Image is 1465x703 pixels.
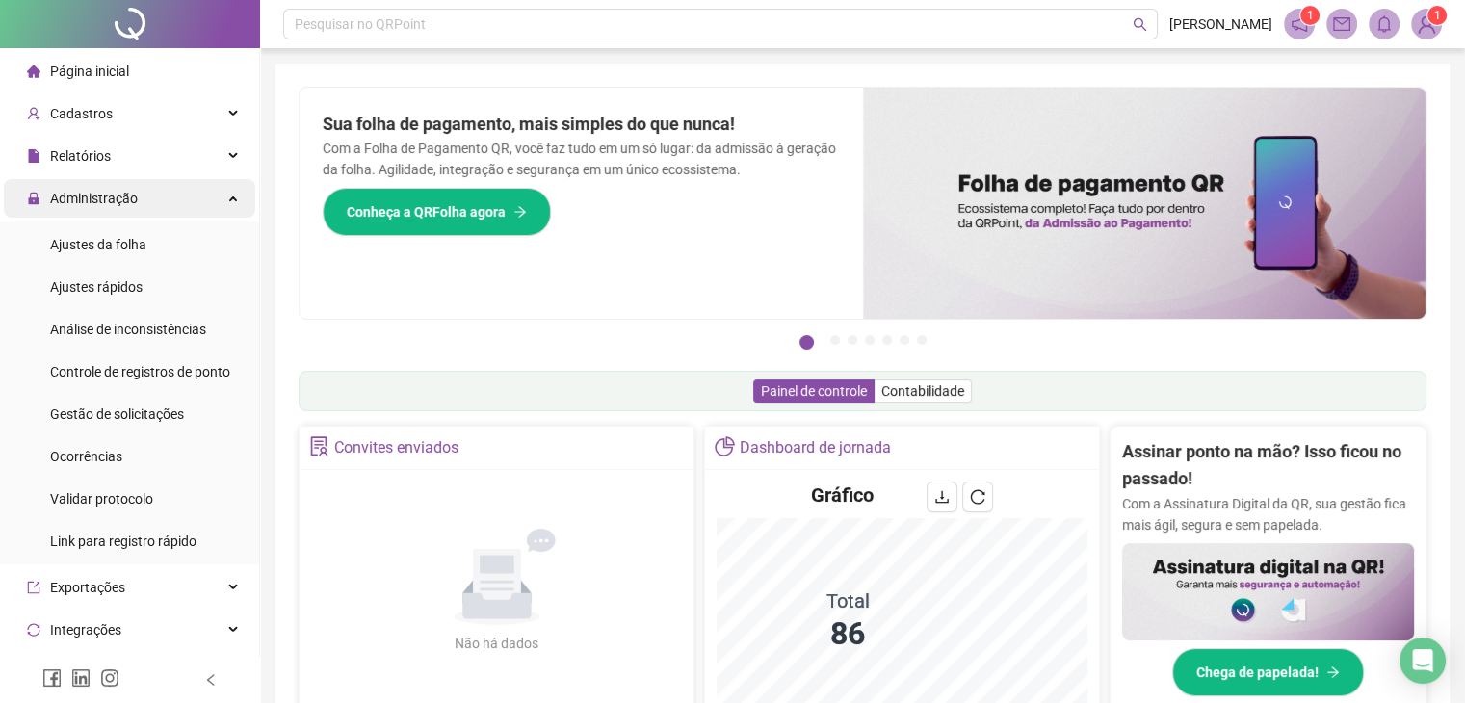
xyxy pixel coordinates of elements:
[309,436,329,456] span: solution
[917,335,927,345] button: 7
[1307,9,1314,22] span: 1
[1434,9,1441,22] span: 1
[42,668,62,688] span: facebook
[50,449,122,464] span: Ocorrências
[50,237,146,252] span: Ajustes da folha
[50,322,206,337] span: Análise de inconsistências
[27,149,40,163] span: file
[1122,438,1414,493] h2: Assinar ponto na mão? Isso ficou no passado!
[1169,13,1272,35] span: [PERSON_NAME]
[513,205,527,219] span: arrow-right
[863,88,1426,319] img: banner%2F8d14a306-6205-4263-8e5b-06e9a85ad873.png
[347,201,506,222] span: Conheça a QRFolha agora
[27,623,40,637] span: sync
[50,491,153,507] span: Validar protocolo
[761,383,867,399] span: Painel de controle
[50,148,111,164] span: Relatórios
[848,335,857,345] button: 3
[323,111,840,138] h2: Sua folha de pagamento, mais simples do que nunca!
[934,489,950,505] span: download
[900,335,909,345] button: 6
[865,335,875,345] button: 4
[408,633,586,654] div: Não há dados
[1427,6,1447,25] sup: Atualize o seu contato no menu Meus Dados
[799,335,814,350] button: 1
[1196,662,1319,683] span: Chega de papelada!
[1412,10,1441,39] img: 91077
[50,64,129,79] span: Página inicial
[1300,6,1320,25] sup: 1
[882,335,892,345] button: 5
[1133,17,1147,32] span: search
[27,107,40,120] span: user-add
[50,106,113,121] span: Cadastros
[50,580,125,595] span: Exportações
[830,335,840,345] button: 2
[323,188,551,236] button: Conheça a QRFolha agora
[881,383,964,399] span: Contabilidade
[204,673,218,687] span: left
[1400,638,1446,684] div: Open Intercom Messenger
[100,668,119,688] span: instagram
[323,138,840,180] p: Com a Folha de Pagamento QR, você faz tudo em um só lugar: da admissão à geração da folha. Agilid...
[715,436,735,456] span: pie-chart
[50,622,121,638] span: Integrações
[740,431,891,464] div: Dashboard de jornada
[50,364,230,379] span: Controle de registros de ponto
[71,668,91,688] span: linkedin
[27,65,40,78] span: home
[27,192,40,205] span: lock
[50,279,143,295] span: Ajustes rápidos
[1122,543,1414,640] img: banner%2F02c71560-61a6-44d4-94b9-c8ab97240462.png
[1375,15,1393,33] span: bell
[1172,648,1364,696] button: Chega de papelada!
[1291,15,1308,33] span: notification
[970,489,985,505] span: reload
[1333,15,1350,33] span: mail
[50,534,196,549] span: Link para registro rápido
[1122,493,1414,535] p: Com a Assinatura Digital da QR, sua gestão fica mais ágil, segura e sem papelada.
[811,482,874,508] h4: Gráfico
[27,581,40,594] span: export
[1326,665,1340,679] span: arrow-right
[50,406,184,422] span: Gestão de solicitações
[334,431,458,464] div: Convites enviados
[50,191,138,206] span: Administração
